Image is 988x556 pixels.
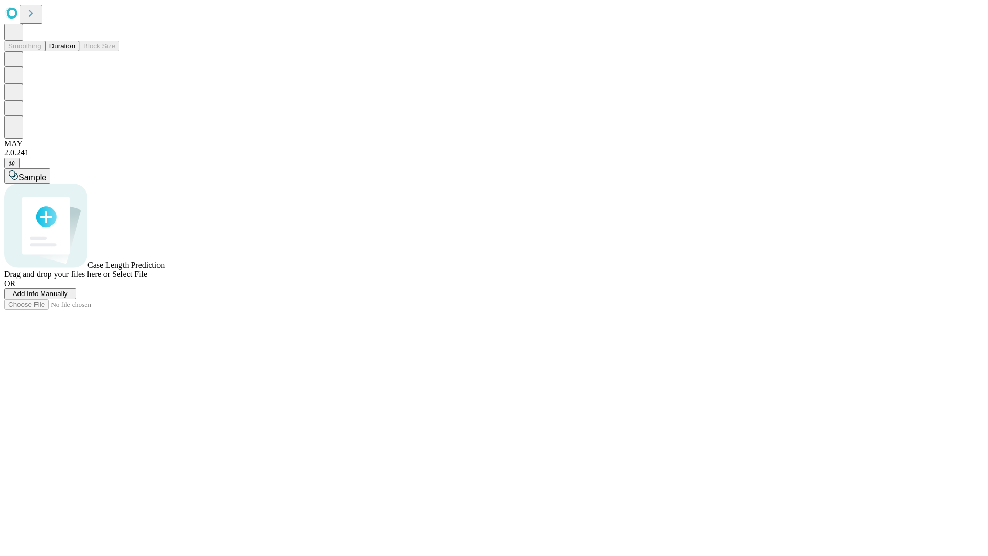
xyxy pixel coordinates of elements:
[4,279,15,288] span: OR
[4,139,984,148] div: MAY
[112,270,147,279] span: Select File
[13,290,68,298] span: Add Info Manually
[79,41,119,51] button: Block Size
[4,288,76,299] button: Add Info Manually
[4,158,20,168] button: @
[4,270,110,279] span: Drag and drop your files here or
[19,173,46,182] span: Sample
[4,41,45,51] button: Smoothing
[8,159,15,167] span: @
[4,168,50,184] button: Sample
[4,148,984,158] div: 2.0.241
[87,260,165,269] span: Case Length Prediction
[45,41,79,51] button: Duration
